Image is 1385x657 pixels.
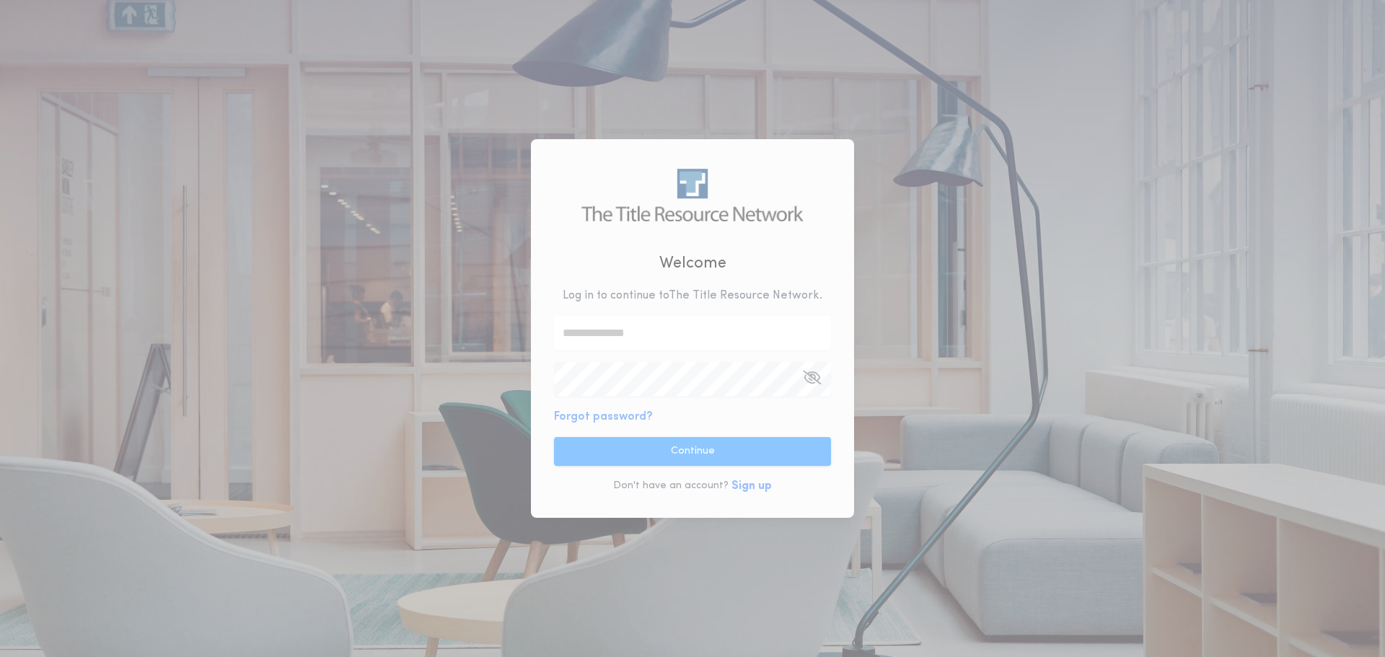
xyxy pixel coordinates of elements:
button: Forgot password? [554,408,653,425]
button: Sign up [731,477,772,495]
p: Don't have an account? [613,479,729,493]
h2: Welcome [659,252,726,275]
button: Continue [554,437,831,466]
img: logo [581,169,803,221]
p: Log in to continue to The Title Resource Network . [563,287,822,304]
